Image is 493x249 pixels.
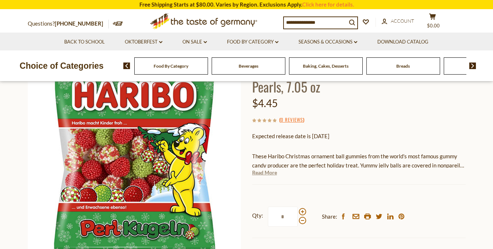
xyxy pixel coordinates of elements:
a: Read More [252,169,277,176]
p: Questions? [28,19,109,29]
span: Share: [322,212,337,221]
a: Seasons & Occasions [299,38,357,46]
a: Food By Category [227,38,278,46]
a: Click here for details. [302,1,354,8]
a: Beverages [239,63,258,69]
span: Account [391,18,414,24]
a: Baking, Cakes, Desserts [303,63,348,69]
a: 0 Reviews [281,116,303,124]
span: ( ) [279,116,304,123]
a: Breads [396,63,410,69]
span: $4.45 [252,97,278,109]
img: next arrow [469,63,476,69]
p: These Haribo Christmas ornament ball gummies from the world's most famous gummy candy producer ar... [252,152,466,170]
button: $0.00 [422,13,444,31]
span: $0.00 [427,23,440,29]
a: On Sale [182,38,207,46]
img: previous arrow [123,63,130,69]
a: Food By Category [154,63,188,69]
a: Account [382,17,414,25]
strong: Qty: [252,211,263,220]
a: Oktoberfest [125,38,162,46]
a: Back to School [64,38,105,46]
a: [PHONE_NUMBER] [55,20,103,27]
input: Qty: [268,207,298,227]
a: Download Catalog [377,38,428,46]
p: Expected release date is [DATE] [252,132,466,141]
